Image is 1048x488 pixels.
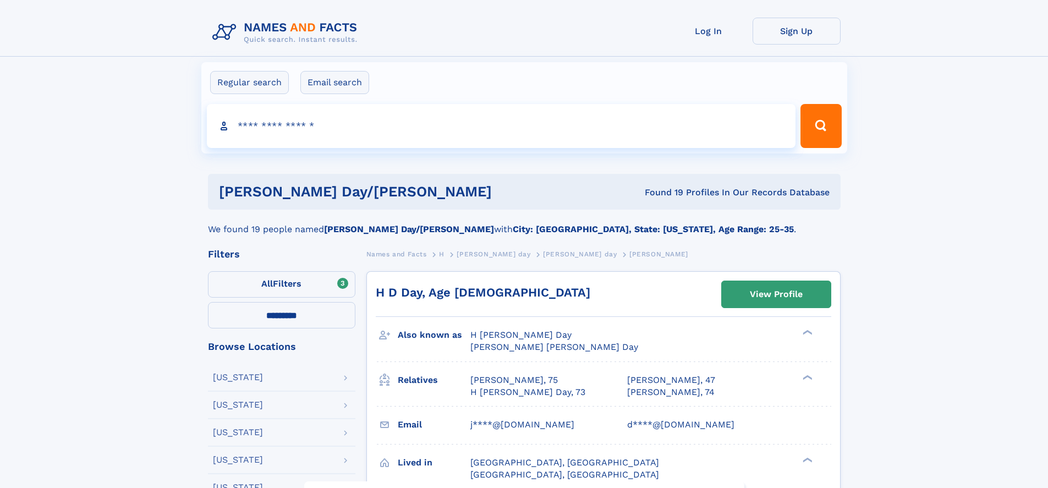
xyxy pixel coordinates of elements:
div: We found 19 people named with . [208,210,841,236]
div: Found 19 Profiles In Our Records Database [568,187,830,199]
label: Regular search [210,71,289,94]
span: H [439,250,445,258]
div: [US_STATE] [213,428,263,437]
div: ❯ [800,374,813,381]
h3: Also known as [398,326,470,344]
div: ❯ [800,456,813,463]
span: [PERSON_NAME] [629,250,688,258]
div: Filters [208,249,355,259]
b: [PERSON_NAME] Day/[PERSON_NAME] [324,224,494,234]
h3: Lived in [398,453,470,472]
div: [US_STATE] [213,456,263,464]
div: Browse Locations [208,342,355,352]
label: Email search [300,71,369,94]
div: [US_STATE] [213,401,263,409]
span: H [PERSON_NAME] Day [470,330,572,340]
button: Search Button [800,104,841,148]
span: [PERSON_NAME] [PERSON_NAME] Day [470,342,638,352]
b: City: [GEOGRAPHIC_DATA], State: [US_STATE], Age Range: 25-35 [513,224,794,234]
img: Logo Names and Facts [208,18,366,47]
label: Filters [208,271,355,298]
a: H [439,247,445,261]
h3: Relatives [398,371,470,390]
div: View Profile [750,282,803,307]
span: [PERSON_NAME] day [543,250,617,258]
a: Log In [665,18,753,45]
span: [PERSON_NAME] day [457,250,530,258]
a: H [PERSON_NAME] Day, 73 [470,386,585,398]
a: Sign Up [753,18,841,45]
input: search input [207,104,796,148]
h3: Email [398,415,470,434]
a: [PERSON_NAME], 74 [627,386,715,398]
div: [US_STATE] [213,373,263,382]
a: [PERSON_NAME], 75 [470,374,558,386]
a: H D Day, Age [DEMOGRAPHIC_DATA] [376,286,590,299]
div: ❯ [800,329,813,336]
a: View Profile [722,281,831,308]
a: Names and Facts [366,247,427,261]
a: [PERSON_NAME] day [543,247,617,261]
span: [GEOGRAPHIC_DATA], [GEOGRAPHIC_DATA] [470,469,659,480]
a: [PERSON_NAME] day [457,247,530,261]
span: All [261,278,273,289]
h1: [PERSON_NAME] day/[PERSON_NAME] [219,185,568,199]
span: [GEOGRAPHIC_DATA], [GEOGRAPHIC_DATA] [470,457,659,468]
a: [PERSON_NAME], 47 [627,374,715,386]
